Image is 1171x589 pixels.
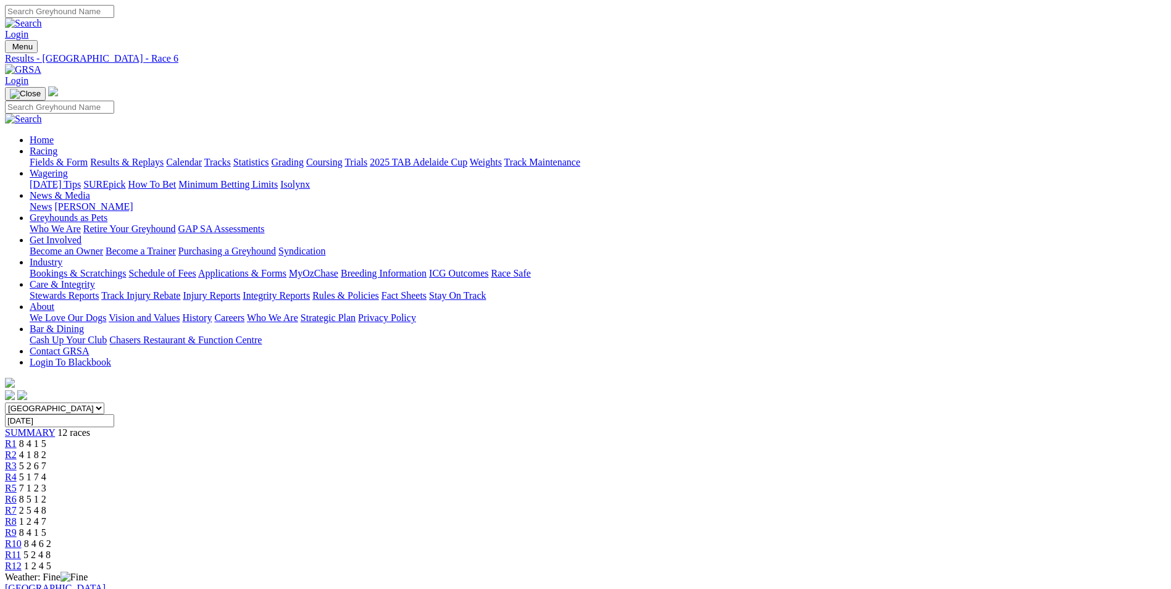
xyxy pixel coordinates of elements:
[306,157,343,167] a: Coursing
[128,268,196,278] a: Schedule of Fees
[109,335,262,345] a: Chasers Restaurant & Function Centre
[5,438,17,449] a: R1
[344,157,367,167] a: Trials
[5,390,15,400] img: facebook.svg
[30,290,1166,301] div: Care & Integrity
[5,75,28,86] a: Login
[106,246,176,256] a: Become a Trainer
[19,516,46,527] span: 1 2 4 7
[30,246,103,256] a: Become an Owner
[5,53,1166,64] a: Results - [GEOGRAPHIC_DATA] - Race 6
[19,438,46,449] span: 8 4 1 5
[166,157,202,167] a: Calendar
[5,427,55,438] a: SUMMARY
[5,87,46,101] button: Toggle navigation
[5,64,41,75] img: GRSA
[278,246,325,256] a: Syndication
[504,157,580,167] a: Track Maintenance
[19,483,46,493] span: 7 1 2 3
[5,114,42,125] img: Search
[30,335,1166,346] div: Bar & Dining
[243,290,310,301] a: Integrity Reports
[5,40,38,53] button: Toggle navigation
[178,223,265,234] a: GAP SA Assessments
[233,157,269,167] a: Statistics
[19,527,46,538] span: 8 4 1 5
[24,538,51,549] span: 8 4 6 2
[30,146,57,156] a: Racing
[5,494,17,504] a: R6
[289,268,338,278] a: MyOzChase
[19,505,46,516] span: 2 5 4 8
[178,179,278,190] a: Minimum Betting Limits
[183,290,240,301] a: Injury Reports
[470,157,502,167] a: Weights
[24,561,51,571] span: 1 2 4 5
[19,461,46,471] span: 5 2 6 7
[30,235,81,245] a: Get Involved
[5,505,17,516] a: R7
[5,461,17,471] span: R3
[178,246,276,256] a: Purchasing a Greyhound
[57,427,90,438] span: 12 races
[5,549,21,560] a: R11
[30,335,107,345] a: Cash Up Your Club
[19,449,46,460] span: 4 1 8 2
[30,290,99,301] a: Stewards Reports
[30,190,90,201] a: News & Media
[30,179,1166,190] div: Wagering
[429,290,486,301] a: Stay On Track
[280,179,310,190] a: Isolynx
[54,201,133,212] a: [PERSON_NAME]
[5,516,17,527] a: R8
[83,179,125,190] a: SUREpick
[128,179,177,190] a: How To Bet
[5,561,22,571] a: R12
[247,312,298,323] a: Who We Are
[491,268,530,278] a: Race Safe
[5,449,17,460] span: R2
[60,572,88,583] img: Fine
[5,538,22,549] a: R10
[30,301,54,312] a: About
[204,157,231,167] a: Tracks
[10,89,41,99] img: Close
[30,168,68,178] a: Wagering
[5,472,17,482] span: R4
[272,157,304,167] a: Grading
[5,414,114,427] input: Select date
[312,290,379,301] a: Rules & Policies
[30,201,1166,212] div: News & Media
[101,290,180,301] a: Track Injury Rebate
[83,223,176,234] a: Retire Your Greyhound
[30,268,1166,279] div: Industry
[5,101,114,114] input: Search
[30,201,52,212] a: News
[17,390,27,400] img: twitter.svg
[30,223,1166,235] div: Greyhounds as Pets
[5,527,17,538] a: R9
[5,5,114,18] input: Search
[30,179,81,190] a: [DATE] Tips
[5,572,88,582] span: Weather: Fine
[301,312,356,323] a: Strategic Plan
[30,223,81,234] a: Who We Are
[30,246,1166,257] div: Get Involved
[5,483,17,493] a: R5
[48,86,58,96] img: logo-grsa-white.png
[109,312,180,323] a: Vision and Values
[30,324,84,334] a: Bar & Dining
[23,549,51,560] span: 5 2 4 8
[381,290,427,301] a: Fact Sheets
[19,494,46,504] span: 8 5 1 2
[370,157,467,167] a: 2025 TAB Adelaide Cup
